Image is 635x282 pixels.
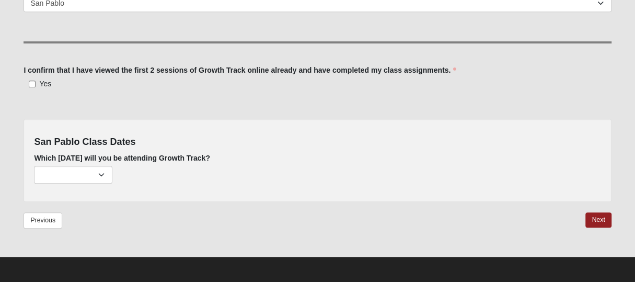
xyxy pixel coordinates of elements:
[24,212,62,229] a: Previous
[34,137,601,148] h4: San Pablo Class Dates
[585,212,611,228] a: Next
[24,65,456,75] label: I confirm that I have viewed the first 2 sessions of Growth Track online already and have complet...
[34,153,210,163] label: Which [DATE] will you be attending Growth Track?
[29,81,36,87] input: Yes
[39,80,51,88] span: Yes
